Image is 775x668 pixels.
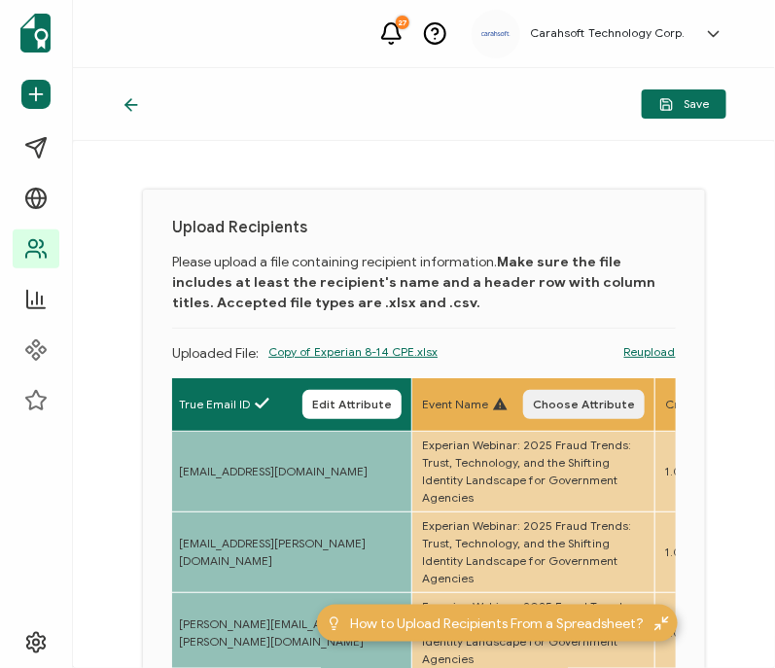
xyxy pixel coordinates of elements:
span: True Email ID [179,396,250,413]
span: Credits Earned [665,396,743,413]
button: Choose Attribute [523,390,645,419]
span: Edit Attribute [312,399,392,410]
td: [EMAIL_ADDRESS][PERSON_NAME][DOMAIN_NAME] [169,512,412,593]
p: Uploaded File: [172,343,259,368]
span: Copy of Experian 8-14 CPE.xlsx [268,343,438,392]
img: sertifier-logomark-colored.svg [20,14,51,53]
img: minimize-icon.svg [654,616,669,631]
td: [EMAIL_ADDRESS][DOMAIN_NAME] [169,432,412,512]
h1: Upload Recipients [172,219,676,237]
button: Edit Attribute [302,390,402,419]
span: Event Name [422,396,488,413]
p: Please upload a file containing recipient information. [172,252,676,313]
button: Save [642,89,726,119]
span: Save [659,97,709,112]
img: a9ee5910-6a38-4b3f-8289-cffb42fa798b.svg [481,31,511,37]
a: Reupload [624,343,676,361]
td: Experian Webinar: 2025 Fraud Trends: Trust, Technology, and the Shifting Identity Landscape for G... [412,512,655,593]
td: Experian Webinar: 2025 Fraud Trends: Trust, Technology, and the Shifting Identity Landscape for G... [412,432,655,512]
iframe: Chat Widget [678,575,775,668]
span: Choose Attribute [533,399,635,410]
b: Make sure the file includes at least the recipient's name and a header row with column titles. Ac... [172,254,655,311]
div: 27 [396,16,409,29]
span: How to Upload Recipients From a Spreadsheet? [351,614,645,634]
h5: Carahsoft Technology Corp. [530,26,685,40]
